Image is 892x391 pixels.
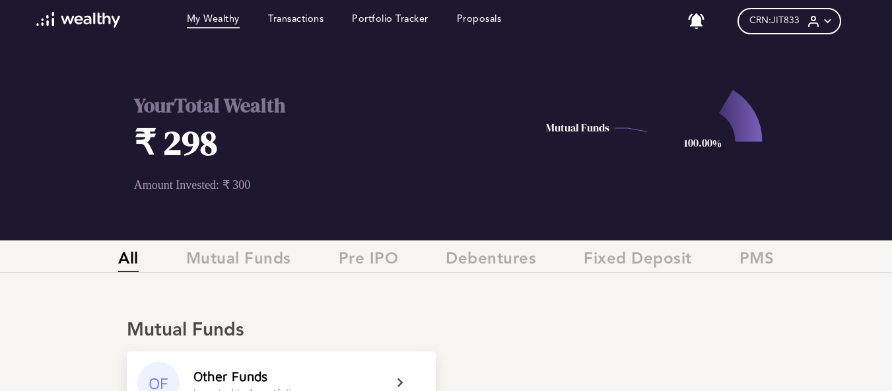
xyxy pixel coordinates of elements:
[118,250,139,272] span: All
[749,15,800,26] span: CRN: JIT833
[193,369,267,384] div: Other Funds
[187,14,240,28] a: My Wealthy
[134,178,513,192] p: Amount Invested: ₹ 300
[268,14,324,28] a: Transactions
[836,332,882,381] iframe: Chat
[134,92,513,119] h2: Your Total Wealth
[457,14,502,28] a: Proposals
[134,119,513,166] h1: ₹ 298
[352,14,429,28] a: Portfolio Tracker
[584,250,692,272] span: Fixed Deposit
[36,12,120,28] img: wl-logo-white.svg
[339,250,399,272] span: Pre IPO
[186,250,291,272] span: Mutual Funds
[446,250,536,272] span: Debentures
[127,320,765,342] div: Mutual Funds
[683,135,721,150] text: 100.00%
[739,250,774,272] span: PMS
[546,120,609,135] text: Mutual Funds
